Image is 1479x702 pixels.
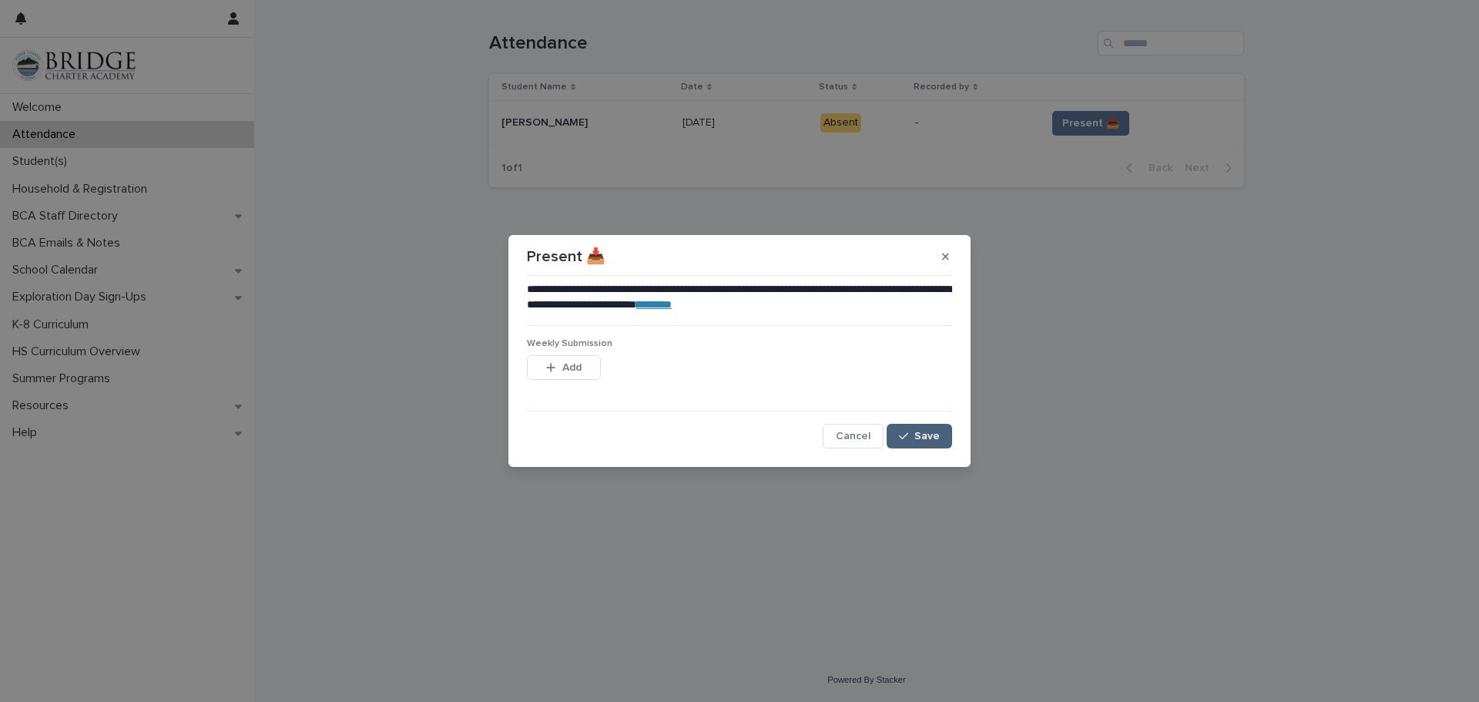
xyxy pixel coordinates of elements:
button: Save [887,424,952,448]
button: Add [527,355,601,380]
span: Cancel [836,431,870,442]
span: Weekly Submission [527,339,612,348]
span: Add [562,362,582,373]
button: Cancel [823,424,884,448]
p: Present 📥 [527,247,605,266]
span: Save [914,431,940,442]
